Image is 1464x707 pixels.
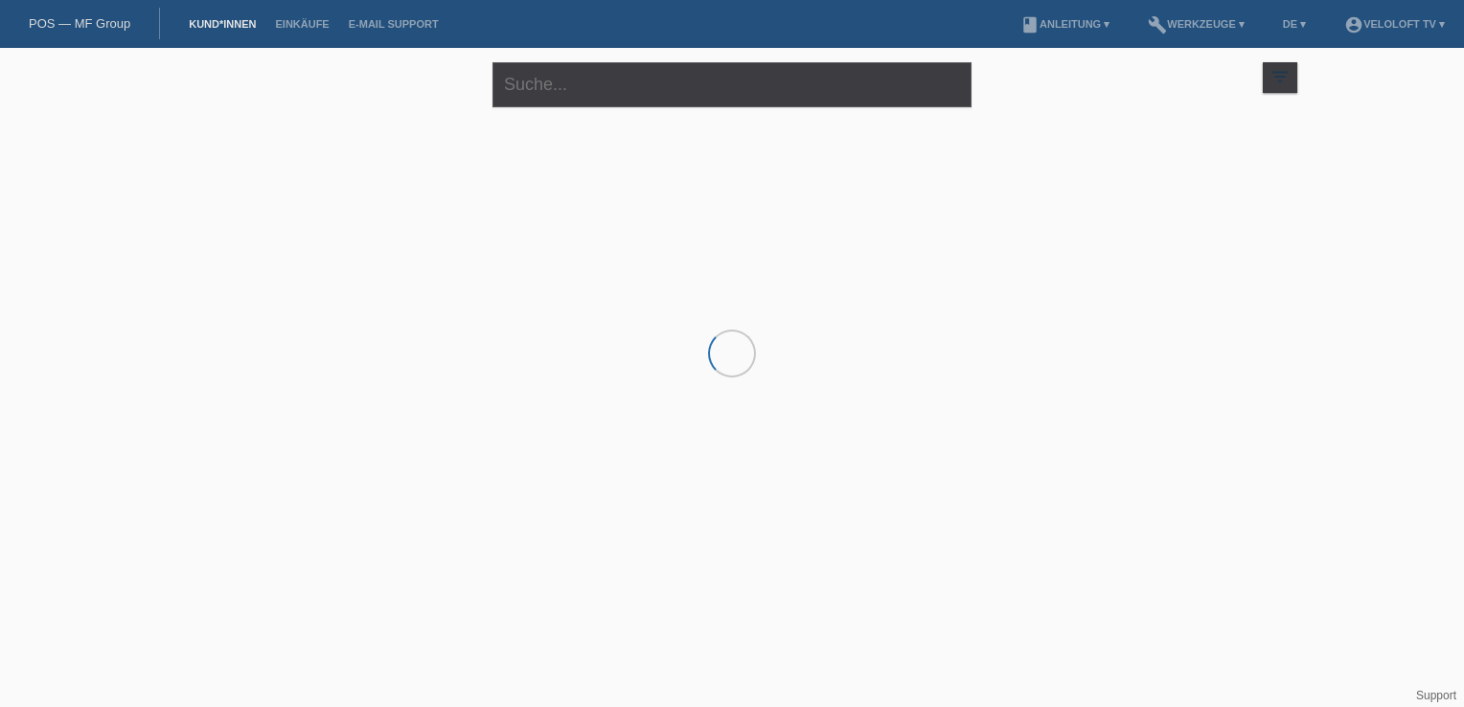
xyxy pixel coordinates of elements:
[1270,66,1291,87] i: filter_list
[1416,689,1456,702] a: Support
[1020,15,1040,34] i: book
[339,18,448,30] a: E-Mail Support
[29,16,130,31] a: POS — MF Group
[1138,18,1254,30] a: buildWerkzeuge ▾
[1148,15,1167,34] i: build
[1011,18,1119,30] a: bookAnleitung ▾
[1335,18,1454,30] a: account_circleVeloLoft TV ▾
[1273,18,1315,30] a: DE ▾
[492,62,972,107] input: Suche...
[265,18,338,30] a: Einkäufe
[179,18,265,30] a: Kund*innen
[1344,15,1363,34] i: account_circle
